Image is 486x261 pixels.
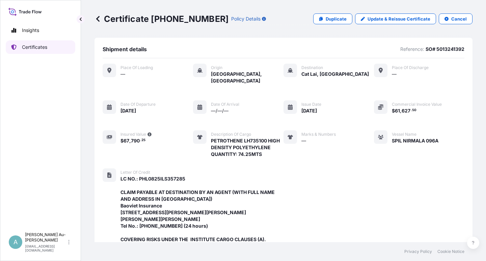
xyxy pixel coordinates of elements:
span: Description of cargo [211,132,251,137]
a: Insights [6,24,75,37]
p: Insights [22,27,39,34]
span: [DATE] [301,107,317,114]
span: Place of Loading [120,65,153,70]
span: [GEOGRAPHIC_DATA], [GEOGRAPHIC_DATA] [211,71,283,84]
a: Update & Reissue Certificate [355,13,436,24]
span: Commercial Invoice Value [392,102,442,107]
span: 61 [395,108,400,113]
a: Duplicate [313,13,352,24]
span: [DATE] [120,107,136,114]
span: Place of discharge [392,65,429,70]
span: $ [392,108,395,113]
span: —/—/— [211,107,228,114]
span: — [120,71,125,77]
a: Certificates [6,40,75,54]
span: Date of arrival [211,102,239,107]
span: Letter of Credit [120,170,150,175]
p: Certificates [22,44,47,51]
span: 67 [124,138,129,143]
span: , [129,138,131,143]
span: LC NO.: PHL0825ILS357285 CLAIM PAYABLE AT DESTINATION BY AN AGENT (WITH FULL NAME AND ADDRESS IN ... [120,175,283,256]
p: Policy Details [231,15,261,22]
span: Cat Lai, [GEOGRAPHIC_DATA] [301,71,369,77]
span: . [411,109,412,111]
p: Reference: [400,46,424,53]
span: Shipment details [103,46,147,53]
span: Date of departure [120,102,156,107]
span: 50 [412,109,416,111]
p: SO# 5013241392 [426,46,464,53]
span: PETROTHENE LH735100 HIGH DENSITY POLYETHYLENE QUANTITY: 74.25MTS [211,137,281,158]
span: Issue Date [301,102,321,107]
p: Update & Reissue Certificate [368,15,430,22]
p: [PERSON_NAME] Au-[PERSON_NAME] [25,232,67,243]
span: 790 [131,138,140,143]
p: Certificate [PHONE_NUMBER] [94,13,228,24]
span: SPIL NIRMALA 096A [392,137,438,144]
span: 25 [141,139,145,141]
a: Cookie Notice [437,249,464,254]
span: Origin [211,65,222,70]
span: Destination [301,65,323,70]
a: Privacy Policy [404,249,432,254]
span: 627 [402,108,410,113]
span: $ [120,138,124,143]
span: Marks & Numbers [301,132,336,137]
span: Vessel Name [392,132,416,137]
span: . [140,139,141,141]
p: Duplicate [326,15,347,22]
span: Insured Value [120,132,146,137]
span: , [400,108,402,113]
button: Cancel [439,13,473,24]
p: [EMAIL_ADDRESS][DOMAIN_NAME] [25,244,67,252]
p: Cancel [451,15,467,22]
span: — [392,71,397,77]
span: — [301,137,306,144]
span: A [13,239,18,246]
